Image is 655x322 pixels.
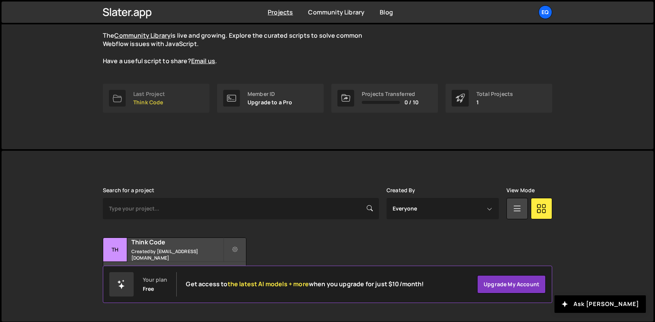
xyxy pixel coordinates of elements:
label: Created By [387,187,415,193]
button: Ask [PERSON_NAME] [554,295,646,313]
a: Upgrade my account [477,275,546,293]
p: The is live and growing. Explore the curated scripts to solve common Webflow issues with JavaScri... [103,31,377,65]
a: Th Think Code Created by [EMAIL_ADDRESS][DOMAIN_NAME] 3 pages, last updated by [DATE] [103,238,246,285]
a: Email us [191,57,215,65]
a: Community Library [308,8,364,16]
span: 0 / 10 [404,99,419,105]
h2: Think Code [131,238,223,246]
div: 3 pages, last updated by [DATE] [103,262,246,285]
div: Last Project [133,91,165,97]
a: Community Library [114,31,171,40]
label: Search for a project [103,187,154,193]
p: 1 [476,99,513,105]
div: Free [143,286,154,292]
label: View Mode [506,187,535,193]
div: Total Projects [476,91,513,97]
a: Eq [538,5,552,19]
div: Th [103,238,127,262]
a: Blog [380,8,393,16]
h2: Get access to when you upgrade for just $10/month! [186,281,424,288]
div: Member ID [248,91,292,97]
a: Projects [268,8,293,16]
div: Your plan [143,277,167,283]
small: Created by [EMAIL_ADDRESS][DOMAIN_NAME] [131,248,223,261]
input: Type your project... [103,198,379,219]
a: Last Project Think Code [103,84,209,113]
div: Projects Transferred [362,91,419,97]
span: the latest AI models + more [228,280,309,288]
p: Think Code [133,99,165,105]
p: Upgrade to a Pro [248,99,292,105]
